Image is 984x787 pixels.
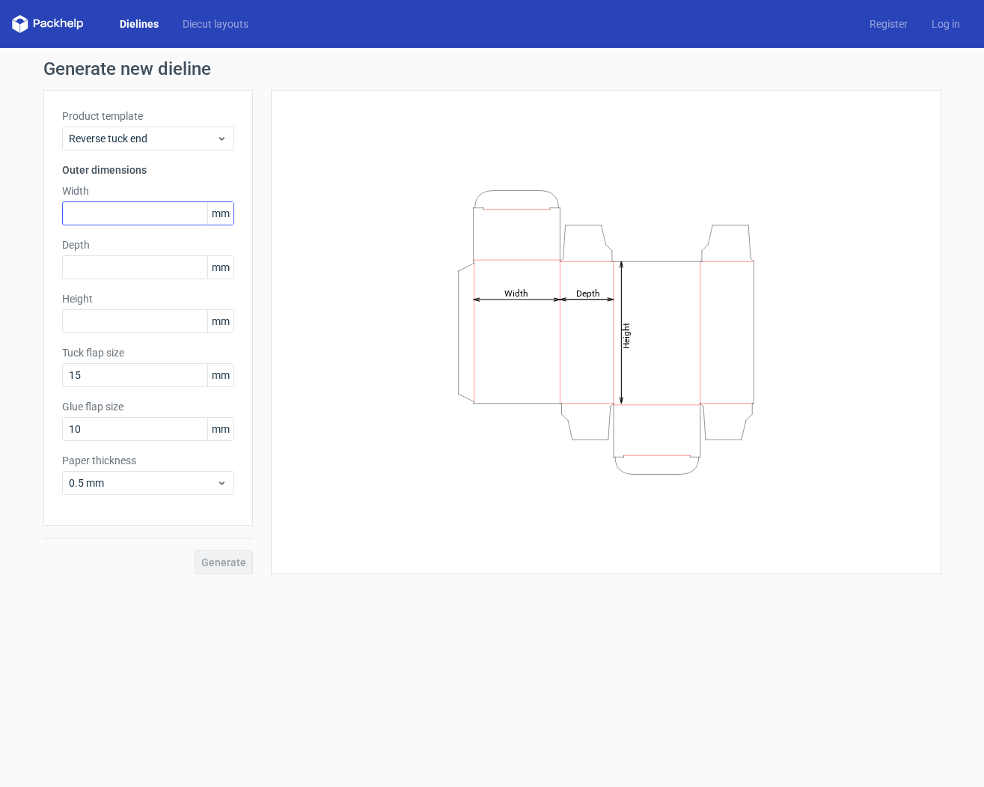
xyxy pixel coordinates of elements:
a: Log in [920,16,972,31]
label: Paper thickness [62,453,234,468]
a: Dielines [108,16,171,31]
span: 0.5 mm [69,475,216,490]
a: Diecut layouts [171,16,260,31]
tspan: Height [620,322,631,348]
tspan: Width [504,288,528,298]
h3: Outer dimensions [62,162,234,177]
label: Depth [62,237,234,252]
span: mm [207,202,233,225]
span: mm [207,310,233,332]
label: Height [62,291,234,306]
tspan: Depth [575,288,599,298]
span: mm [207,364,233,386]
label: Glue flap size [62,399,234,414]
span: Reverse tuck end [69,131,216,146]
span: mm [207,256,233,279]
label: Width [62,183,234,198]
span: mm [207,418,233,440]
a: Register [858,16,920,31]
h1: Generate new dieline [43,60,941,78]
label: Product template [62,109,234,124]
label: Tuck flap size [62,345,234,360]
